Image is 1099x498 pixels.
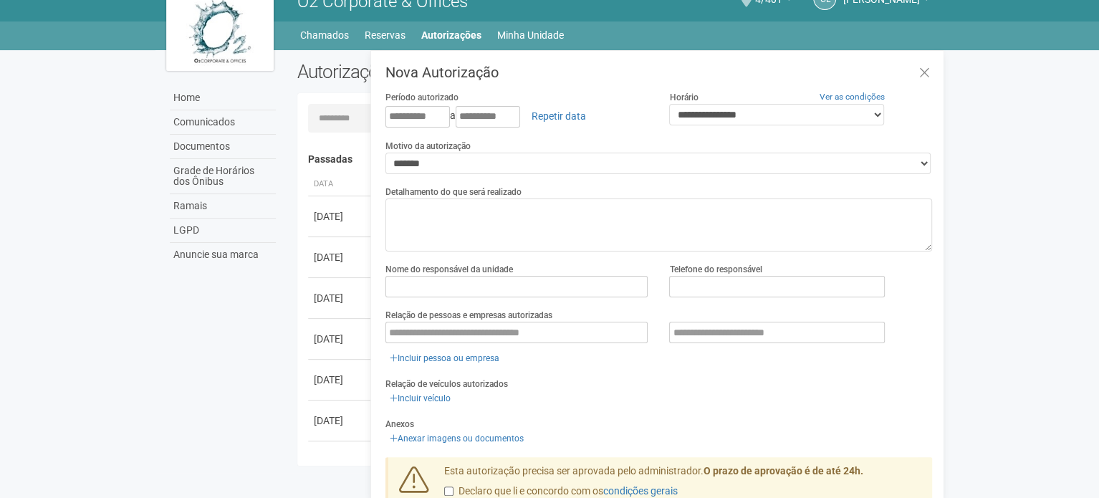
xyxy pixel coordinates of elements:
h4: Passadas [308,154,922,165]
a: Autorizações [421,25,481,45]
a: Reservas [365,25,405,45]
label: Telefone do responsável [669,263,762,276]
a: LGPD [170,219,276,243]
label: Detalhamento do que será realizado [385,186,522,198]
div: [DATE] [314,250,367,264]
a: Grade de Horários dos Ônibus [170,159,276,194]
a: Documentos [170,135,276,159]
a: Anexar imagens ou documentos [385,431,528,446]
strong: O prazo de aprovação é de até 24h. [704,465,863,477]
h3: Nova Autorização [385,65,932,80]
div: [DATE] [314,332,367,346]
h2: Autorizações [297,61,604,82]
div: [DATE] [314,413,367,428]
input: Declaro que li e concordo com oscondições gerais [444,487,453,496]
div: [DATE] [314,454,367,469]
a: Minha Unidade [497,25,564,45]
label: Nome do responsável da unidade [385,263,513,276]
label: Período autorizado [385,91,459,104]
a: Comunicados [170,110,276,135]
label: Horário [669,91,698,104]
label: Anexos [385,418,414,431]
a: condições gerais [603,485,678,497]
div: [DATE] [314,291,367,305]
label: Motivo da autorização [385,140,471,153]
a: Anuncie sua marca [170,243,276,267]
a: Repetir data [522,104,595,128]
a: Incluir pessoa ou empresa [385,350,504,366]
div: [DATE] [314,209,367,224]
div: [DATE] [314,373,367,387]
a: Incluir veículo [385,391,455,406]
div: a [385,104,648,128]
th: Data [308,173,373,196]
label: Relação de pessoas e empresas autorizadas [385,309,552,322]
a: Home [170,86,276,110]
a: Ramais [170,194,276,219]
a: Ver as condições [820,92,885,102]
a: Chamados [300,25,349,45]
label: Relação de veículos autorizados [385,378,508,391]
